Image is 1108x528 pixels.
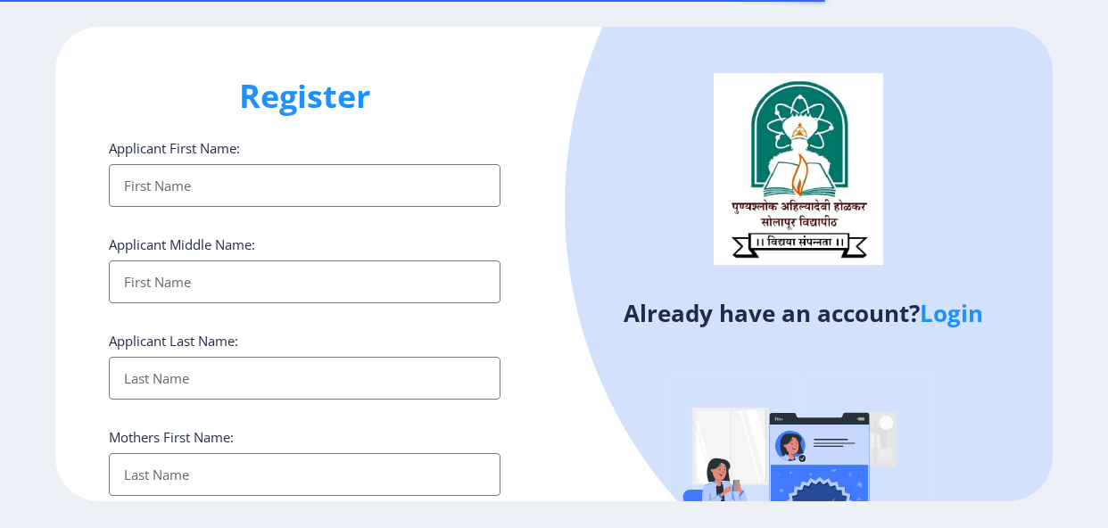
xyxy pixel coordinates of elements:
input: First Name [109,260,500,303]
a: Login [920,297,983,329]
label: Applicant Middle Name: [109,235,255,253]
label: Applicant First Name: [109,139,240,157]
h1: Register [109,75,500,118]
input: First Name [109,164,500,207]
h4: Already have an account? [567,299,1039,327]
label: Applicant Last Name: [109,332,238,350]
img: logo [714,73,883,264]
input: Last Name [109,453,500,496]
input: Last Name [109,357,500,400]
label: Mothers First Name: [109,428,234,446]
